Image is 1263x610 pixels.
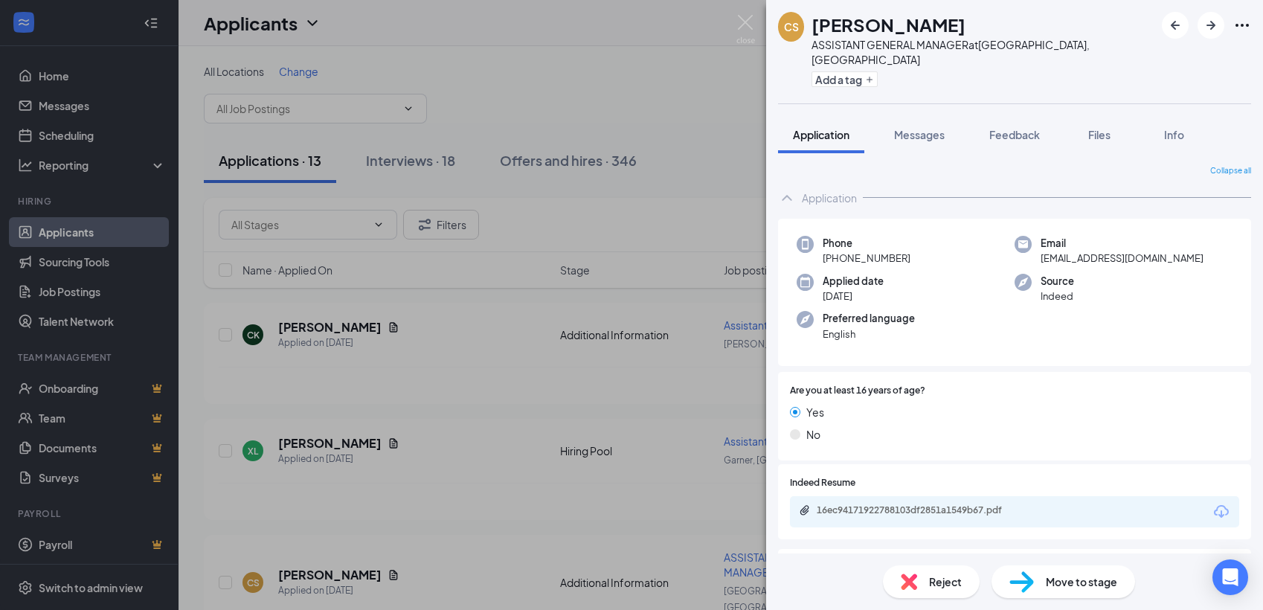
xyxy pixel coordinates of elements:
[823,251,910,266] span: [PHONE_NUMBER]
[817,504,1025,516] div: 16ec94171922788103df2851a1549b67.pdf
[1041,236,1203,251] span: Email
[894,128,945,141] span: Messages
[806,426,820,443] span: No
[865,75,874,84] svg: Plus
[784,19,799,34] div: CS
[1212,559,1248,595] div: Open Intercom Messenger
[1202,16,1220,34] svg: ArrowRight
[1198,12,1224,39] button: ArrowRight
[929,574,962,590] span: Reject
[790,476,855,490] span: Indeed Resume
[1233,16,1251,34] svg: Ellipses
[1041,289,1074,304] span: Indeed
[778,189,796,207] svg: ChevronUp
[823,236,910,251] span: Phone
[1212,503,1230,521] svg: Download
[823,311,915,326] span: Preferred language
[823,289,884,304] span: [DATE]
[793,128,849,141] span: Application
[812,71,878,87] button: PlusAdd a tag
[812,37,1154,67] div: ASSISTANT GENERAL MANAGER at [GEOGRAPHIC_DATA], [GEOGRAPHIC_DATA]
[823,274,884,289] span: Applied date
[799,504,811,516] svg: Paperclip
[1164,128,1184,141] span: Info
[1041,251,1203,266] span: [EMAIL_ADDRESS][DOMAIN_NAME]
[989,128,1040,141] span: Feedback
[1166,16,1184,34] svg: ArrowLeftNew
[1041,274,1074,289] span: Source
[823,327,915,341] span: English
[802,190,857,205] div: Application
[812,12,965,37] h1: [PERSON_NAME]
[1088,128,1111,141] span: Files
[1162,12,1189,39] button: ArrowLeftNew
[806,404,824,420] span: Yes
[1210,165,1251,177] span: Collapse all
[799,504,1040,518] a: Paperclip16ec94171922788103df2851a1549b67.pdf
[1046,574,1117,590] span: Move to stage
[790,384,925,398] span: Are you at least 16 years of age?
